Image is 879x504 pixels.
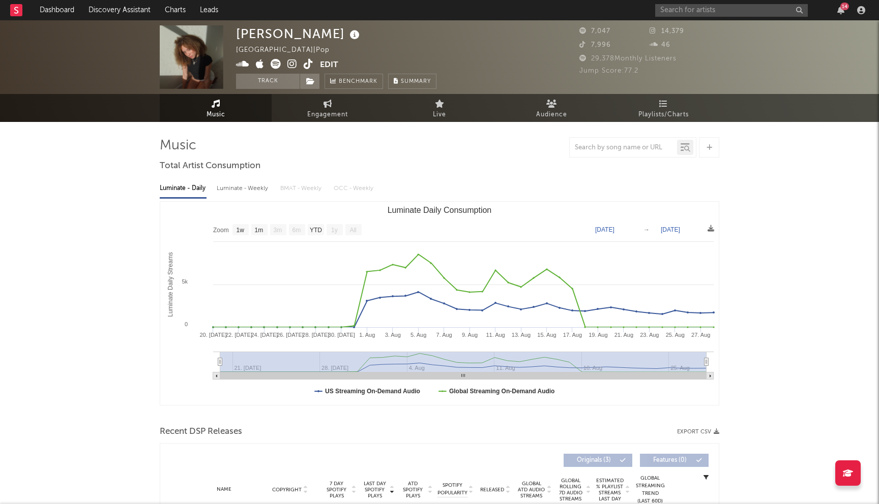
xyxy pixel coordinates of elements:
span: Released [480,487,504,493]
div: 14 [840,3,849,10]
span: Music [207,109,225,121]
div: Luminate - Daily [160,180,207,197]
text: 1. Aug [359,332,375,338]
span: ATD Spotify Plays [399,481,426,499]
text: 26. [DATE] [277,332,304,338]
text: Zoom [213,227,229,234]
text: 3. Aug [385,332,401,338]
text: 11. Aug [486,332,505,338]
span: Originals ( 3 ) [570,457,617,463]
input: Search by song name or URL [570,144,677,152]
a: Playlists/Charts [607,94,719,122]
span: Recent DSP Releases [160,426,242,438]
a: Music [160,94,272,122]
span: Summary [401,79,431,84]
text: 6m [292,227,301,234]
button: Summary [388,74,436,89]
text: [DATE] [595,226,614,233]
text: 3m [274,227,282,234]
button: Edit [320,59,338,72]
text: 28. [DATE] [302,332,329,338]
span: Audience [536,109,567,121]
span: 14,379 [650,28,684,35]
span: Global ATD Audio Streams [517,481,545,499]
button: Track [236,74,300,89]
span: 7,047 [579,28,610,35]
text: [DATE] [661,226,680,233]
text: 5k [182,278,188,285]
button: Originals(3) [564,454,632,467]
div: Name [191,486,257,493]
a: Engagement [272,94,384,122]
text: 5. Aug [411,332,426,338]
a: Live [384,94,495,122]
text: 22. [DATE] [225,332,252,338]
text: 30. [DATE] [328,332,355,338]
span: Spotify Popularity [437,482,467,497]
span: Total Artist Consumption [160,160,260,172]
span: Features ( 0 ) [647,457,693,463]
span: Benchmark [339,76,377,88]
span: 7 Day Spotify Plays [323,481,350,499]
text: 24. [DATE] [251,332,278,338]
text: US Streaming On-Demand Audio [325,388,420,395]
div: [PERSON_NAME] [236,25,362,42]
span: Global Rolling 7D Audio Streams [556,478,584,502]
text: 27. Aug [691,332,710,338]
button: Features(0) [640,454,709,467]
text: Global Streaming On-Demand Audio [449,388,555,395]
text: 23. Aug [640,332,659,338]
span: 46 [650,42,670,48]
text: 17. Aug [563,332,582,338]
text: YTD [310,227,322,234]
svg: Luminate Daily Consumption [160,202,719,405]
text: 15. Aug [537,332,556,338]
text: 21. Aug [614,332,633,338]
text: Luminate Daily Consumption [388,206,492,214]
span: Live [433,109,446,121]
span: Playlists/Charts [638,109,689,121]
div: Luminate - Weekly [217,180,270,197]
span: Last Day Spotify Plays [361,481,388,499]
text: 25. Aug [666,332,685,338]
text: 1w [237,227,245,234]
text: 7. Aug [436,332,452,338]
text: 19. Aug [589,332,607,338]
span: Estimated % Playlist Streams Last Day [596,478,624,502]
text: 0 [185,321,188,327]
text: → [643,226,650,233]
span: Engagement [307,109,348,121]
input: Search for artists [655,4,808,17]
text: 1y [331,227,338,234]
span: 29,378 Monthly Listeners [579,55,677,62]
text: Luminate Daily Streams [167,252,174,317]
span: Copyright [272,487,302,493]
button: 14 [837,6,844,14]
a: Benchmark [325,74,383,89]
text: All [349,227,356,234]
button: Export CSV [677,429,719,435]
text: 20. [DATE] [200,332,227,338]
text: 9. Aug [462,332,478,338]
a: Audience [495,94,607,122]
span: Jump Score: 77.2 [579,68,638,74]
text: 13. Aug [512,332,531,338]
text: 1m [255,227,263,234]
span: 7,996 [579,42,611,48]
div: [GEOGRAPHIC_DATA] | Pop [236,44,341,56]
